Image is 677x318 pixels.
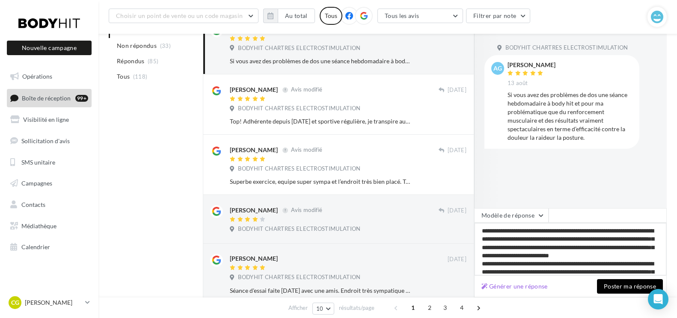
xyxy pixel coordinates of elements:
[23,116,69,123] span: Visibilité en ligne
[5,238,93,256] a: Calendrier
[5,217,93,235] a: Médiathèque
[230,146,278,154] div: [PERSON_NAME]
[508,91,632,142] div: Si vous avez des problèmes de dos une séance hebdomadaire à body hit et pour ma problématique que...
[7,41,92,55] button: Nouvelle campagne
[230,117,411,126] div: Top! Adhérente depuis [DATE] et sportive régulière, je transpire autant qu’après une bonne séance...
[11,298,19,307] span: CG
[75,95,88,102] div: 99+
[312,303,334,315] button: 10
[117,41,157,50] span: Non répondus
[5,111,93,129] a: Visibilité en ligne
[5,68,93,85] a: Opérations
[21,222,56,230] span: Médiathèque
[438,301,452,315] span: 3
[493,64,502,73] span: ag
[455,301,469,315] span: 4
[423,301,436,315] span: 2
[291,147,322,153] span: Avis modifié
[406,301,420,315] span: 1
[22,94,71,101] span: Boîte de réception
[22,73,52,80] span: Opérations
[230,177,411,186] div: Superbe exercice, equipe super sympa et l’endroit très bien placé. Tous qu’on veut pour maintenir...
[339,304,374,312] span: résultats/page
[238,274,360,281] span: BODYHIT CHARTRES ELECTROSTIMULATION
[448,86,466,94] span: [DATE]
[21,180,52,187] span: Campagnes
[508,79,528,87] span: 13 août
[448,207,466,215] span: [DATE]
[291,207,322,214] span: Avis modifié
[230,57,411,65] div: Si vous avez des problèmes de dos une séance hebdomadaire à body hit et pour ma problématique que...
[597,279,663,294] button: Poster ma réponse
[448,147,466,154] span: [DATE]
[21,201,45,208] span: Contacts
[5,89,93,107] a: Boîte de réception99+
[230,254,278,263] div: [PERSON_NAME]
[117,57,145,65] span: Répondus
[21,137,70,144] span: Sollicitation d'avis
[230,85,278,94] div: [PERSON_NAME]
[648,289,668,309] div: Open Intercom Messenger
[5,196,93,214] a: Contacts
[109,9,258,23] button: Choisir un point de vente ou un code magasin
[466,9,531,23] button: Filtrer par note
[263,9,315,23] button: Au total
[148,58,158,65] span: (85)
[238,165,360,173] span: BODYHIT CHARTRES ELECTROSTIMULATION
[316,305,324,312] span: 10
[278,9,315,23] button: Au total
[133,73,148,80] span: (118)
[448,256,466,263] span: [DATE]
[5,174,93,192] a: Campagnes
[230,286,411,295] div: Séance d'essai faite [DATE] avec une amis. Endroit très sympatique coach [PERSON_NAME], a l'écout...
[25,298,82,307] p: [PERSON_NAME]
[320,7,342,25] div: Tous
[117,72,130,81] span: Tous
[291,86,322,93] span: Avis modifié
[7,294,92,311] a: CG [PERSON_NAME]
[230,206,278,215] div: [PERSON_NAME]
[505,44,628,52] span: BODYHIT CHARTRES ELECTROSTIMULATION
[160,42,171,49] span: (33)
[116,12,243,19] span: Choisir un point de vente ou un code magasin
[238,225,360,233] span: BODYHIT CHARTRES ELECTROSTIMULATION
[288,304,308,312] span: Afficher
[238,105,360,112] span: BODYHIT CHARTRES ELECTROSTIMULATION
[21,158,55,165] span: SMS unitaire
[238,44,360,52] span: BODYHIT CHARTRES ELECTROSTIMULATION
[478,281,551,291] button: Générer une réponse
[508,62,555,68] div: [PERSON_NAME]
[377,9,463,23] button: Tous les avis
[5,132,93,150] a: Sollicitation d'avis
[474,208,549,223] button: Modèle de réponse
[5,153,93,171] a: SMS unitaire
[385,12,419,19] span: Tous les avis
[21,243,50,250] span: Calendrier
